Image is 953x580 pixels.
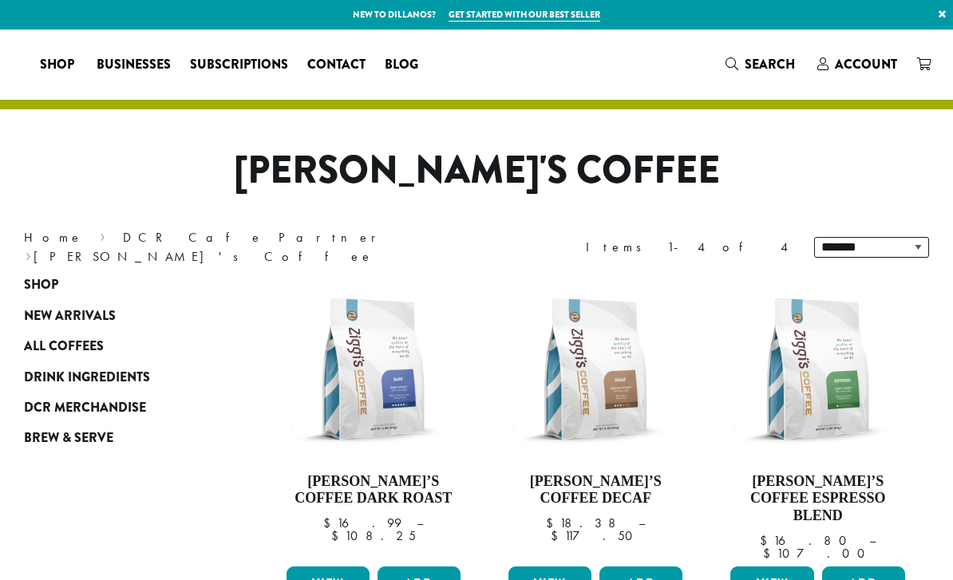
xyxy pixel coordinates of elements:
[24,428,113,448] span: Brew & Serve
[24,368,150,388] span: Drink Ingredients
[763,545,777,562] span: $
[24,228,453,266] nav: Breadcrumb
[24,393,215,423] a: DCR Merchandise
[30,52,87,77] a: Shop
[97,55,171,75] span: Businesses
[726,473,908,525] h4: [PERSON_NAME]’s Coffee Espresso Blend
[546,515,560,531] span: $
[726,278,908,460] img: Ziggis-Espresso-Blend-12-oz.png
[24,331,215,361] a: All Coffees
[24,423,215,453] a: Brew & Serve
[449,8,600,22] a: Get started with our best seller
[417,515,423,531] span: –
[100,223,105,247] span: ›
[331,527,345,544] span: $
[726,278,908,559] a: [PERSON_NAME]’s Coffee Espresso Blend
[283,473,465,507] h4: [PERSON_NAME]’s Coffee Dark Roast
[26,242,31,266] span: ›
[307,55,366,75] span: Contact
[24,275,58,295] span: Shop
[869,532,876,549] span: –
[323,515,401,531] bdi: 16.99
[24,229,83,246] a: Home
[12,148,941,194] h1: [PERSON_NAME]'s Coffee
[504,473,686,507] h4: [PERSON_NAME]’s Coffee Decaf
[551,527,640,544] bdi: 117.50
[745,55,795,73] span: Search
[760,532,854,549] bdi: 16.80
[282,278,464,460] img: Ziggis-Dark-Blend-12-oz.png
[760,532,773,549] span: $
[835,55,897,73] span: Account
[546,515,623,531] bdi: 18.38
[24,337,104,357] span: All Coffees
[24,361,215,392] a: Drink Ingredients
[40,55,74,75] span: Shop
[190,55,288,75] span: Subscriptions
[24,398,146,418] span: DCR Merchandise
[504,278,686,559] a: [PERSON_NAME]’s Coffee Decaf
[551,527,564,544] span: $
[283,278,465,559] a: [PERSON_NAME]’s Coffee Dark Roast
[504,278,686,460] img: Ziggis-Decaf-Blend-12-oz.png
[24,270,215,300] a: Shop
[639,515,645,531] span: –
[763,545,872,562] bdi: 107.00
[586,238,790,257] div: Items 1-4 of 4
[123,229,387,246] a: DCR Cafe Partner
[385,55,418,75] span: Blog
[24,301,215,331] a: New Arrivals
[323,515,337,531] span: $
[24,306,116,326] span: New Arrivals
[716,51,808,77] a: Search
[331,527,416,544] bdi: 108.25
